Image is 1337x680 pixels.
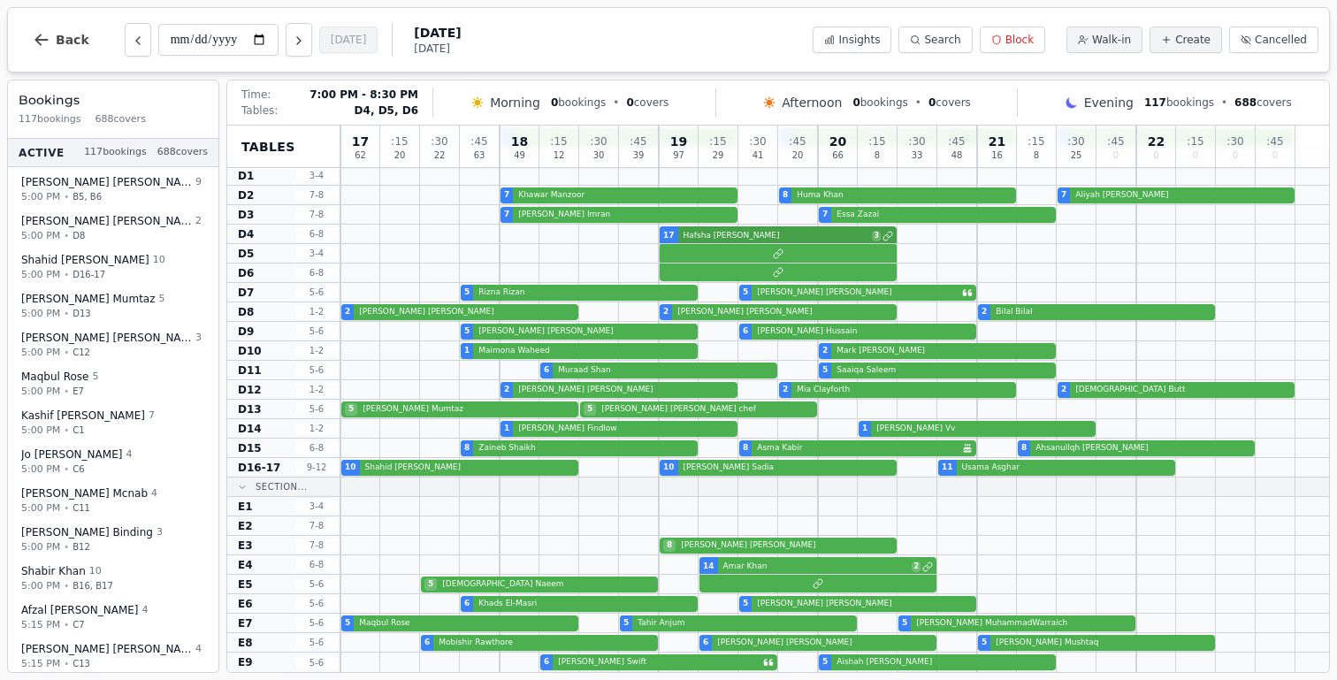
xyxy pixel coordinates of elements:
span: 688 covers [95,112,146,127]
span: : 15 [391,136,408,147]
span: D9 [238,325,254,339]
span: 5 [345,617,350,630]
span: 7 - 8 [295,539,338,552]
span: Ahsanullqh [PERSON_NAME] [1032,442,1251,455]
span: C1 [73,424,84,437]
button: [DATE] [319,27,378,53]
span: 1 - 2 [295,422,338,435]
span: 97 [673,151,684,160]
span: Muraad Shan [554,364,774,377]
button: [PERSON_NAME] Binding35:00 PM•B12 [11,519,215,561]
span: 4 [142,603,149,618]
span: covers [928,96,971,110]
span: : 15 [1187,136,1203,147]
span: [PERSON_NAME] Imran [515,209,734,221]
span: 7 [822,209,828,221]
span: • [64,424,69,437]
span: 39 [633,151,645,160]
span: 8 [1034,151,1039,160]
span: 5 [822,364,828,377]
span: 5 - 6 [295,402,338,416]
span: • [64,346,69,359]
button: Jo [PERSON_NAME]45:00 PM•C6 [11,441,215,483]
span: Insights [838,33,880,47]
span: : 45 [470,136,487,147]
span: D5 [238,247,254,261]
h3: Bookings [19,91,208,109]
span: 17 [352,135,369,148]
span: • [915,96,921,110]
span: 17 [663,230,675,242]
span: [PERSON_NAME] [PERSON_NAME] [677,539,893,552]
span: [PERSON_NAME] MuhammadWarraich [913,617,1132,630]
span: 62 [355,151,366,160]
span: : 45 [789,136,806,147]
span: D16-17 [73,268,105,281]
span: 49 [514,151,525,160]
span: Bilal Bilal [992,306,1211,318]
span: Mia Clayforth [793,384,1012,396]
span: covers [626,96,668,110]
span: 8 [743,442,748,455]
span: 0 [1153,151,1158,160]
span: 3 [195,331,202,346]
span: • [613,96,619,110]
span: • [1221,96,1227,110]
span: 1 [464,345,470,357]
span: 117 [1144,96,1166,109]
span: 14 [703,561,714,573]
span: [DATE] [414,42,461,56]
span: [PERSON_NAME] Sadia [680,462,893,474]
span: • [64,190,69,203]
span: [PERSON_NAME] [PERSON_NAME] [515,384,734,396]
span: D6 [238,266,254,280]
span: E2 [238,519,253,533]
span: D8 [73,229,85,242]
span: Block [1005,33,1034,47]
span: bookings [551,96,606,110]
span: 5 [743,287,748,299]
span: 8 [1021,442,1027,455]
span: 4 [126,447,132,462]
span: [PERSON_NAME] [PERSON_NAME] [753,287,960,299]
span: 10 [663,462,675,474]
span: 3 [872,231,881,241]
span: [PERSON_NAME] [PERSON_NAME] [674,306,893,318]
span: Morning [490,94,540,111]
span: 6 - 8 [295,227,338,241]
span: Saaiqa Saleem [833,364,1052,377]
span: : 30 [1067,136,1084,147]
button: [PERSON_NAME] [PERSON_NAME]25:00 PM•D8 [11,208,215,249]
span: [DATE] [414,24,461,42]
span: [PERSON_NAME] [PERSON_NAME] [21,642,192,656]
span: D13 [73,307,90,320]
span: 7 - 8 [295,519,338,532]
span: bookings [852,96,907,110]
span: 5:00 PM [21,306,60,321]
span: D16-17 [238,461,280,475]
span: 4 [151,486,157,501]
span: [DEMOGRAPHIC_DATA] Naeem [439,578,654,591]
span: • [64,618,69,631]
span: 11 [942,462,953,474]
span: Hafsha [PERSON_NAME] [680,230,871,242]
span: C11 [73,501,90,515]
button: Kashif [PERSON_NAME]75:00 PM•C1 [11,402,215,444]
span: 2 [195,214,202,229]
span: [PERSON_NAME] Binding [21,525,153,539]
span: 5:15 PM [21,656,60,671]
span: 4 [195,642,202,657]
span: : 45 [630,136,646,147]
span: 5:15 PM [21,617,60,632]
span: D7 [238,286,254,300]
span: 3 [157,525,163,540]
span: 25 [1071,151,1082,160]
span: Jo [PERSON_NAME] [21,447,122,462]
span: : 15 [709,136,726,147]
span: Maimona Waheed [475,345,694,357]
span: [PERSON_NAME] Findlow [515,423,734,435]
span: Maqbul Rose [355,617,575,630]
span: 7 [504,209,509,221]
span: : 15 [550,136,567,147]
span: Huma Khan [793,189,1012,202]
